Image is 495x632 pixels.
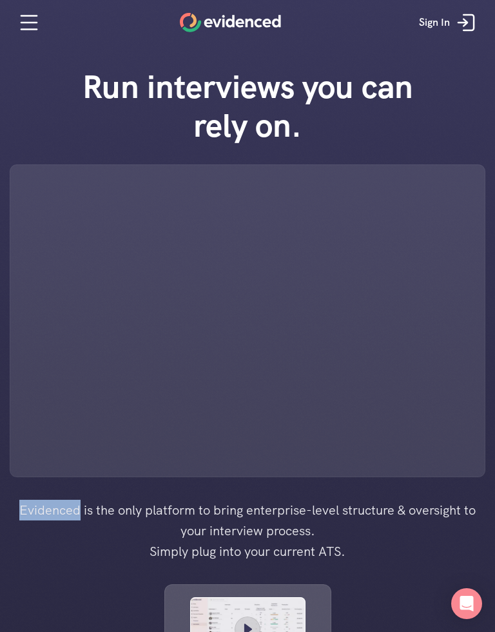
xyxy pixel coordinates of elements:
a: Home [180,13,281,32]
h1: Run interviews you can rely on. [64,68,431,145]
h4: Evidenced is the only platform to bring enterprise-level structure & oversight to your interview ... [12,500,483,562]
div: Open Intercom Messenger [451,588,482,619]
p: Sign In [419,14,450,31]
a: Sign In [409,3,489,42]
